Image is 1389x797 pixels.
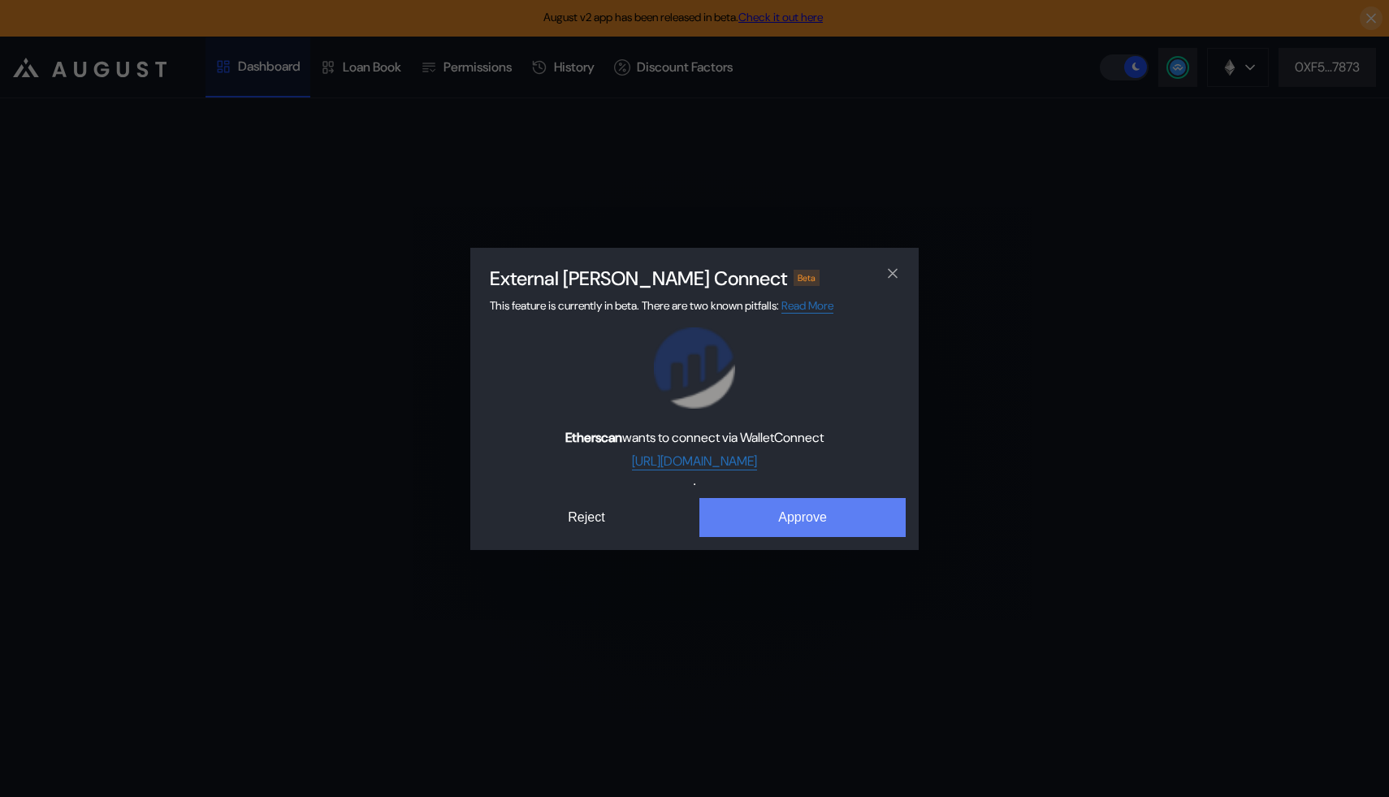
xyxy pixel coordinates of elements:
[565,429,622,446] b: Etherscan
[880,261,906,287] button: close modal
[699,498,906,537] button: Approve
[490,266,787,291] h2: External [PERSON_NAME] Connect
[794,270,820,286] div: Beta
[490,298,833,313] span: This feature is currently in beta. There are two known pitfalls:
[654,327,735,409] img: Etherscan logo
[781,298,833,314] a: Read More
[565,429,824,446] span: wants to connect via WalletConnect
[483,498,690,537] button: Reject
[632,453,757,470] a: [URL][DOMAIN_NAME]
